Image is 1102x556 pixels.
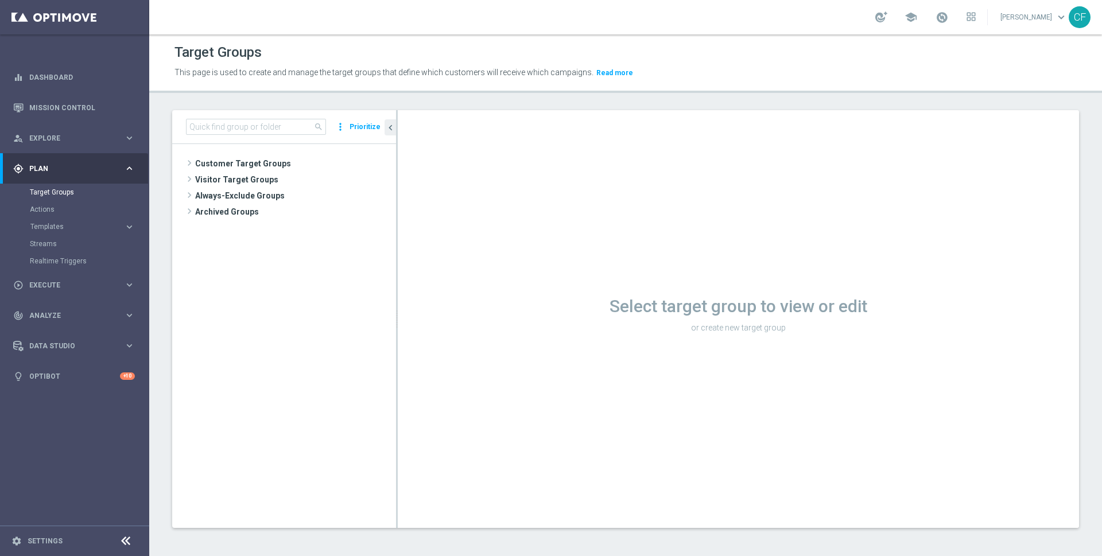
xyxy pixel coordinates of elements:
[30,184,148,201] div: Target Groups
[29,282,124,289] span: Execute
[13,73,135,82] button: equalizer Dashboard
[124,340,135,351] i: keyboard_arrow_right
[124,310,135,321] i: keyboard_arrow_right
[398,296,1079,317] h1: Select target group to view or edit
[13,372,135,381] button: lightbulb Optibot +10
[30,223,112,230] span: Templates
[174,68,593,77] span: This page is used to create and manage the target groups that define which customers will receive...
[11,536,22,546] i: settings
[13,72,24,83] i: equalizer
[13,164,124,174] div: Plan
[13,310,124,321] div: Analyze
[13,311,135,320] button: track_changes Analyze keyboard_arrow_right
[13,92,135,123] div: Mission Control
[385,119,396,135] button: chevron_left
[124,133,135,143] i: keyboard_arrow_right
[29,343,124,349] span: Data Studio
[335,119,346,135] i: more_vert
[30,235,148,252] div: Streams
[195,155,396,172] span: Customer Target Groups
[905,11,917,24] span: school
[13,103,135,112] button: Mission Control
[29,92,135,123] a: Mission Control
[13,310,24,321] i: track_changes
[398,322,1079,333] p: or create new target group
[13,280,24,290] i: play_circle_outline
[29,312,124,319] span: Analyze
[174,44,262,61] h1: Target Groups
[29,361,120,391] a: Optibot
[29,135,124,142] span: Explore
[30,188,119,197] a: Target Groups
[30,239,119,248] a: Streams
[30,201,148,218] div: Actions
[124,279,135,290] i: keyboard_arrow_right
[30,205,119,214] a: Actions
[595,67,634,79] button: Read more
[385,122,396,133] i: chevron_left
[124,163,135,174] i: keyboard_arrow_right
[30,223,124,230] div: Templates
[13,62,135,92] div: Dashboard
[30,256,119,266] a: Realtime Triggers
[314,122,323,131] span: search
[1055,11,1068,24] span: keyboard_arrow_down
[120,372,135,380] div: +10
[30,222,135,231] button: Templates keyboard_arrow_right
[13,134,135,143] button: person_search Explore keyboard_arrow_right
[195,172,396,188] span: Visitor Target Groups
[13,280,124,290] div: Execute
[13,133,124,143] div: Explore
[13,281,135,290] button: play_circle_outline Execute keyboard_arrow_right
[124,221,135,232] i: keyboard_arrow_right
[999,9,1069,26] a: [PERSON_NAME]keyboard_arrow_down
[13,361,135,391] div: Optibot
[13,341,135,351] button: Data Studio keyboard_arrow_right
[186,119,326,135] input: Quick find group or folder
[30,252,148,270] div: Realtime Triggers
[13,133,24,143] i: person_search
[13,164,135,173] button: gps_fixed Plan keyboard_arrow_right
[195,204,396,220] span: Archived Groups
[195,188,396,204] span: Always-Exclude Groups
[13,164,24,174] i: gps_fixed
[28,538,63,545] a: Settings
[13,371,24,382] i: lightbulb
[348,119,382,135] button: Prioritize
[30,218,148,235] div: Templates
[1069,6,1091,28] div: CF
[29,62,135,92] a: Dashboard
[29,165,124,172] span: Plan
[13,341,124,351] div: Data Studio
